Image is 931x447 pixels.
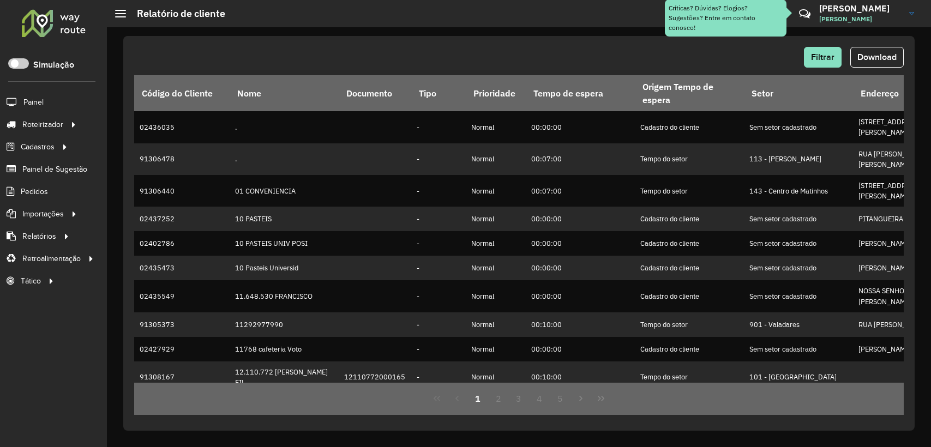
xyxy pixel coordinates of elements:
[819,14,901,24] span: [PERSON_NAME]
[466,312,526,337] td: Normal
[134,312,230,337] td: 91305373
[744,337,853,361] td: Sem setor cadastrado
[466,337,526,361] td: Normal
[550,388,570,409] button: 5
[411,280,466,312] td: -
[526,337,635,361] td: 00:00:00
[230,361,339,393] td: 12.110.772 [PERSON_NAME] FIL
[526,312,635,337] td: 00:10:00
[526,361,635,393] td: 00:10:00
[339,361,411,393] td: 12110772000165
[744,231,853,256] td: Sem setor cadastrado
[466,256,526,280] td: Normal
[570,388,591,409] button: Next Page
[466,207,526,231] td: Normal
[230,231,339,256] td: 10 PASTEIS UNIV POSI
[466,111,526,143] td: Normal
[134,111,230,143] td: 02436035
[21,186,48,197] span: Pedidos
[134,175,230,207] td: 91306440
[744,256,853,280] td: Sem setor cadastrado
[526,75,635,111] th: Tempo de espera
[850,47,904,68] button: Download
[230,175,339,207] td: 01 CONVENIENCIA
[230,111,339,143] td: .
[411,143,466,175] td: -
[134,361,230,393] td: 91308167
[793,2,816,26] a: Contato Rápido
[134,256,230,280] td: 02435473
[21,275,41,287] span: Tático
[635,231,744,256] td: Cadastro do cliente
[635,361,744,393] td: Tempo do setor
[22,231,56,242] span: Relatórios
[635,75,744,111] th: Origem Tempo de espera
[230,280,339,312] td: 11.648.530 FRANCISCO
[488,388,509,409] button: 2
[744,361,853,393] td: 101 - [GEOGRAPHIC_DATA]
[411,312,466,337] td: -
[635,143,744,175] td: Tempo do setor
[411,361,466,393] td: -
[635,175,744,207] td: Tempo do setor
[22,164,87,175] span: Painel de Sugestão
[22,253,81,264] span: Retroalimentação
[134,143,230,175] td: 91306478
[411,337,466,361] td: -
[526,175,635,207] td: 00:07:00
[811,52,834,62] span: Filtrar
[526,256,635,280] td: 00:00:00
[230,256,339,280] td: 10 Pasteis Universid
[466,361,526,393] td: Normal
[23,96,44,108] span: Painel
[526,280,635,312] td: 00:00:00
[591,388,611,409] button: Last Page
[744,207,853,231] td: Sem setor cadastrado
[466,231,526,256] td: Normal
[230,312,339,337] td: 11292977990
[22,208,64,220] span: Importações
[744,75,853,111] th: Setor
[467,388,488,409] button: 1
[411,256,466,280] td: -
[804,47,842,68] button: Filtrar
[744,175,853,207] td: 143 - Centro de Matinhos
[134,207,230,231] td: 02437252
[635,111,744,143] td: Cadastro do cliente
[857,52,897,62] span: Download
[411,231,466,256] td: -
[230,75,339,111] th: Nome
[526,207,635,231] td: 00:00:00
[411,175,466,207] td: -
[134,280,230,312] td: 02435549
[411,111,466,143] td: -
[466,143,526,175] td: Normal
[411,75,466,111] th: Tipo
[466,280,526,312] td: Normal
[744,280,853,312] td: Sem setor cadastrado
[635,280,744,312] td: Cadastro do cliente
[526,231,635,256] td: 00:00:00
[22,119,63,130] span: Roteirizador
[635,207,744,231] td: Cadastro do cliente
[635,256,744,280] td: Cadastro do cliente
[339,75,411,111] th: Documento
[744,312,853,337] td: 901 - Valadares
[466,75,526,111] th: Prioridade
[466,175,526,207] td: Normal
[230,207,339,231] td: 10 PASTEIS
[33,58,74,71] label: Simulação
[230,337,339,361] td: 11768 cafeteria Voto
[526,111,635,143] td: 00:00:00
[126,8,225,20] h2: Relatório de cliente
[509,388,530,409] button: 3
[134,337,230,361] td: 02427929
[526,143,635,175] td: 00:07:00
[635,337,744,361] td: Cadastro do cliente
[635,312,744,337] td: Tempo do setor
[744,111,853,143] td: Sem setor cadastrado
[134,75,230,111] th: Código do Cliente
[21,141,55,153] span: Cadastros
[744,143,853,175] td: 113 - [PERSON_NAME]
[819,3,901,14] h3: [PERSON_NAME]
